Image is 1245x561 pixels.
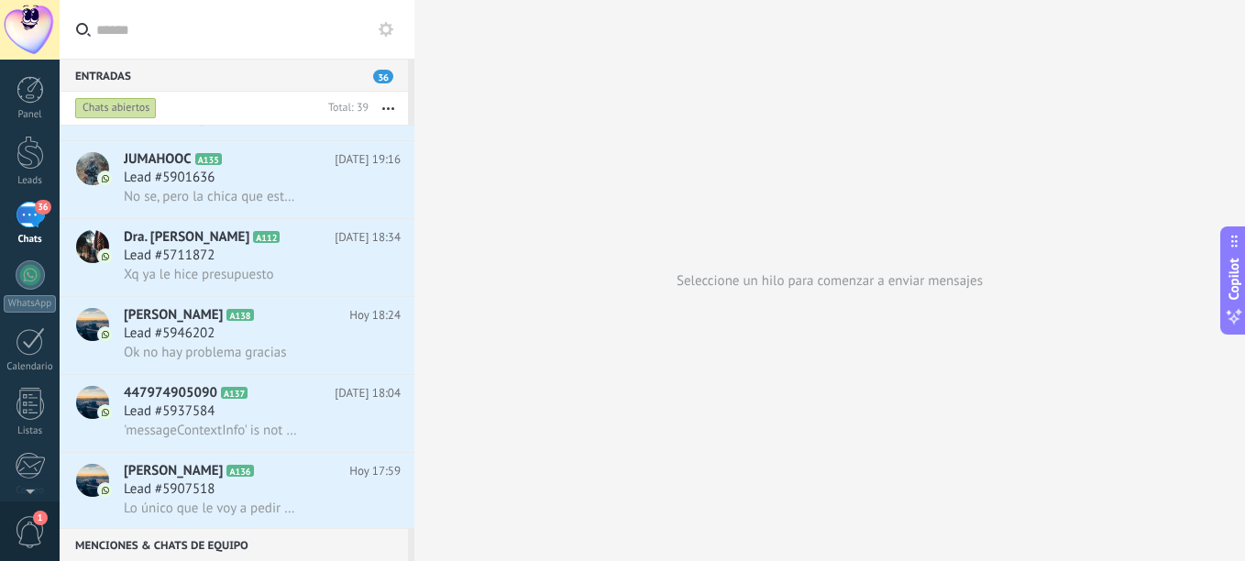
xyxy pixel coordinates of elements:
[373,70,393,83] span: 36
[4,234,57,246] div: Chats
[124,228,249,247] span: Dra. [PERSON_NAME]
[4,175,57,187] div: Leads
[124,306,223,324] span: [PERSON_NAME]
[335,384,401,402] span: [DATE] 18:04
[124,500,300,517] span: Lo único que le voy a pedir es que me tenga mucha paciencia por favor
[124,169,215,187] span: Lead #5901636
[60,59,408,92] div: Entradas
[99,484,112,497] img: icon
[124,462,223,480] span: [PERSON_NAME]
[321,99,369,117] div: Total: 39
[124,150,192,169] span: JUMAHOOC
[124,384,217,402] span: 447974905090
[124,344,286,361] span: Ok no hay problema gracias
[99,172,112,185] img: icon
[4,361,57,373] div: Calendario
[60,528,408,561] div: Menciones & Chats de equipo
[99,250,112,263] img: icon
[335,228,401,247] span: [DATE] 18:34
[35,200,50,214] span: 36
[60,219,414,296] a: avatariconDra. [PERSON_NAME]A112[DATE] 18:34Lead #5711872Xq ya le hice presupuesto
[226,465,253,477] span: A136
[4,425,57,437] div: Listas
[226,309,253,321] span: A138
[60,375,414,452] a: avataricon447974905090A137[DATE] 18:04Lead #5937584'messageContextInfo' is not yet supported. Use...
[60,141,414,218] a: avatariconJUMAHOOCA135[DATE] 19:16Lead #5901636No se, pero la chica que está en recepción me dijo...
[195,153,222,165] span: A135
[349,306,401,324] span: Hoy 18:24
[124,480,215,499] span: Lead #5907518
[124,422,300,439] span: 'messageContextInfo' is not yet supported. Use your device to view this message.
[33,511,48,525] span: 1
[1225,258,1243,301] span: Copilot
[124,324,215,343] span: Lead #5946202
[124,266,273,283] span: Xq ya le hice presupuesto
[369,92,408,125] button: Más
[60,297,414,374] a: avataricon[PERSON_NAME]A138Hoy 18:24Lead #5946202Ok no hay problema gracias
[4,109,57,121] div: Panel
[124,188,300,205] span: No se, pero la chica que está en recepción me dijo que no había llegado, lamentablemente ya me re...
[124,247,215,265] span: Lead #5711872
[60,453,414,530] a: avataricon[PERSON_NAME]A136Hoy 17:59Lead #5907518Lo único que le voy a pedir es que me tenga much...
[99,406,112,419] img: icon
[99,328,112,341] img: icon
[4,295,56,313] div: WhatsApp
[335,150,401,169] span: [DATE] 19:16
[253,231,280,243] span: A112
[75,97,157,119] div: Chats abiertos
[221,387,248,399] span: A137
[124,402,215,421] span: Lead #5937584
[349,462,401,480] span: Hoy 17:59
